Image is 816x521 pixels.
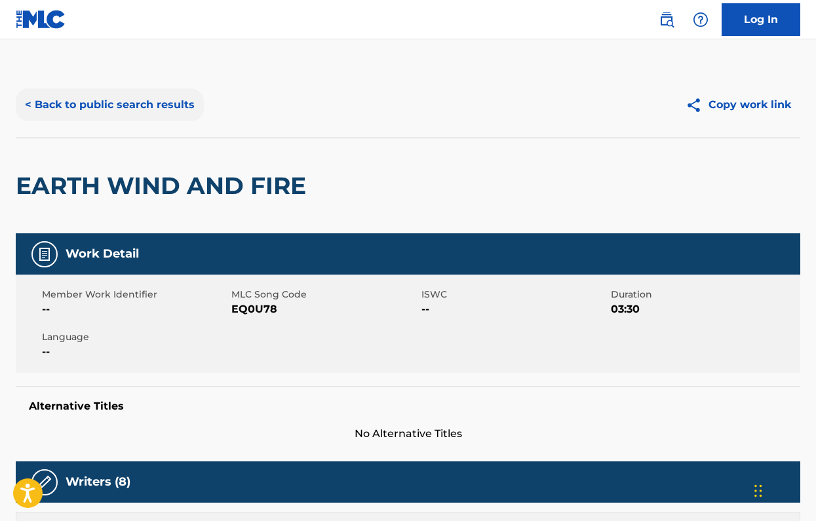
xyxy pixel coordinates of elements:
[611,288,797,301] span: Duration
[16,88,204,121] button: < Back to public search results
[231,288,418,301] span: MLC Song Code
[66,474,130,490] h5: Writers (8)
[42,288,228,301] span: Member Work Identifier
[659,12,674,28] img: search
[29,400,787,413] h5: Alternative Titles
[686,97,709,113] img: Copy work link
[66,246,139,261] h5: Work Detail
[421,288,608,301] span: ISWC
[16,10,66,29] img: MLC Logo
[231,301,418,317] span: EQ0U78
[688,7,714,33] div: Help
[611,301,797,317] span: 03:30
[37,246,52,262] img: Work Detail
[16,171,313,201] h2: EARTH WIND AND FIRE
[653,7,680,33] a: Public Search
[750,458,816,521] iframe: Chat Widget
[693,12,709,28] img: help
[754,471,762,511] div: Drag
[722,3,800,36] a: Log In
[37,474,52,490] img: Writers
[42,330,228,344] span: Language
[421,301,608,317] span: --
[676,88,800,121] button: Copy work link
[42,301,228,317] span: --
[42,344,228,360] span: --
[16,426,800,442] span: No Alternative Titles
